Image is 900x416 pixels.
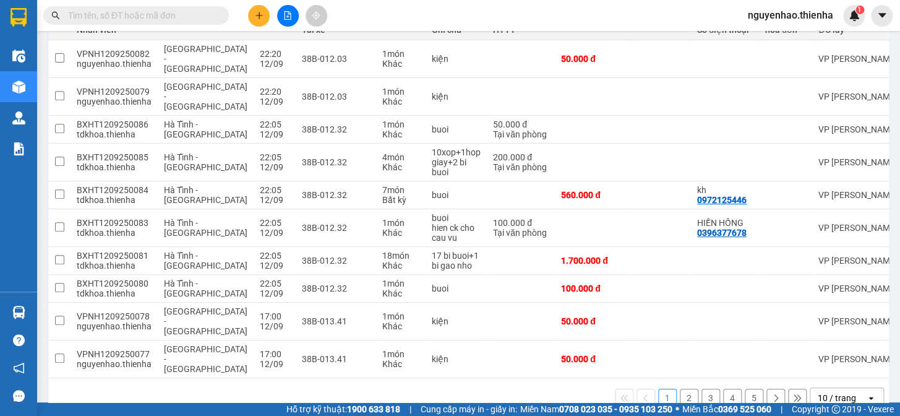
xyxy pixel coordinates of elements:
div: 200.000 đ [493,152,549,162]
span: Cung cấp máy in - giấy in: [421,402,517,416]
div: 22:05 [260,279,289,288]
span: Hà Tĩnh - [GEOGRAPHIC_DATA] [164,119,247,139]
div: tdkhoa.thienha [77,162,152,172]
div: 38B-012.32 [302,223,370,233]
span: Hà Tĩnh - [GEOGRAPHIC_DATA] [164,251,247,271]
div: 100.000 đ [561,284,623,293]
div: buoi [432,190,481,200]
img: icon-new-feature [849,10,860,21]
div: 1 món [382,311,419,321]
div: VP [PERSON_NAME] [818,190,899,200]
div: VPNH1209250077 [77,349,152,359]
div: Khác [382,359,419,369]
div: 100.000 đ [493,218,549,228]
div: buoi [432,284,481,293]
span: Miền Bắc [682,402,771,416]
div: 560.000 đ [561,190,623,200]
div: BXHT1209250080 [77,279,152,288]
button: 5 [745,389,763,407]
div: 38B-012.32 [302,157,370,167]
div: 38B-012.32 [302,190,370,200]
div: VP [PERSON_NAME] [818,223,899,233]
div: 50.000 đ [561,316,623,326]
button: plus [248,5,270,27]
div: VPNH1209250078 [77,311,152,321]
svg: open [866,393,876,403]
button: 3 [701,389,720,407]
div: Khác [382,129,419,139]
div: nguyenhao.thienha [77,359,152,369]
div: Khác [382,97,419,106]
div: buoi [432,213,481,223]
div: 10 / trang [818,392,856,404]
div: 22:05 [260,218,289,228]
div: 0396377678 [697,228,747,238]
div: kiện [432,54,481,64]
span: [GEOGRAPHIC_DATA] - [GEOGRAPHIC_DATA] [164,44,247,74]
div: 1 món [382,279,419,288]
div: VP [PERSON_NAME] [818,354,899,364]
div: tdkhoa.thienha [77,129,152,139]
div: nguyenhao.thienha [77,97,152,106]
div: 50.000 đ [493,119,549,129]
div: Tại văn phòng [493,129,549,139]
span: ⚪️ [675,407,679,412]
span: file-add [283,11,292,20]
div: 38B-012.32 [302,256,370,266]
div: Bất kỳ [382,195,419,205]
div: BXHT1209250086 [77,119,152,129]
button: aim [306,5,327,27]
button: 2 [680,389,698,407]
span: message [13,390,25,402]
img: warehouse-icon [12,111,25,124]
div: VP [PERSON_NAME] [818,157,899,167]
div: 12/09 [260,228,289,238]
div: 1 món [382,49,419,59]
div: Khác [382,162,419,172]
div: BXHT1209250083 [77,218,152,228]
div: BXHT1209250085 [77,152,152,162]
div: VP [PERSON_NAME] [818,284,899,293]
span: Hỗ trợ kỹ thuật: [286,402,400,416]
div: tdkhoa.thienha [77,228,152,238]
div: 22:20 [260,49,289,59]
div: nguyenhao.thienha [77,321,152,331]
img: warehouse-icon [12,50,25,63]
img: warehouse-icon [12,306,25,319]
div: 7 món [382,185,419,195]
div: 38B-012.32 [302,124,370,134]
div: Tại văn phòng [493,228,549,238]
div: 17:00 [260,349,289,359]
div: tdkhoa.thienha [77,195,152,205]
div: kiện [432,354,481,364]
button: file-add [277,5,299,27]
span: plus [255,11,264,20]
button: 4 [723,389,742,407]
div: 38B-013.41 [302,316,370,326]
div: 12/09 [260,97,289,106]
div: 18 món [382,251,419,261]
div: Khác [382,59,419,69]
span: | [409,402,411,416]
div: 22:05 [260,119,289,129]
div: 1 món [382,218,419,228]
div: 22:20 [260,87,289,97]
span: aim [312,11,320,20]
img: solution-icon [12,142,25,155]
sup: 1 [855,6,864,14]
div: Tại văn phòng [493,162,549,172]
div: buoi [432,124,481,134]
div: hien ck cho cau vu [432,223,481,243]
div: 22:05 [260,251,289,261]
div: Khác [382,288,419,298]
span: Hà Tĩnh - [GEOGRAPHIC_DATA] [164,152,247,172]
div: 12/09 [260,261,289,271]
div: 12/09 [260,359,289,369]
span: | [781,402,782,416]
span: caret-down [876,10,888,21]
div: Khác [382,228,419,238]
div: 4 món [382,152,419,162]
span: Hà Tĩnh - [GEOGRAPHIC_DATA] [164,218,247,238]
div: 1 món [382,87,419,97]
div: VP [PERSON_NAME] [818,92,899,102]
